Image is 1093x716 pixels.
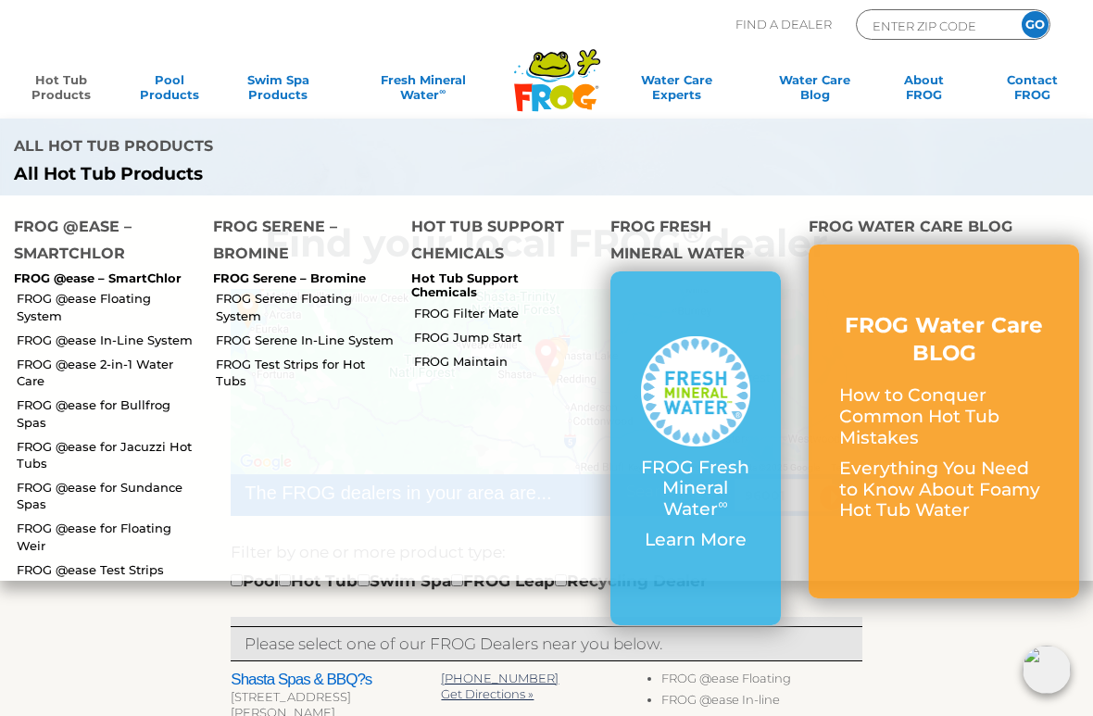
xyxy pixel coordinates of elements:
[216,290,398,323] a: FROG Serene Floating System
[661,671,862,692] li: FROG @ease Floating
[839,458,1049,521] p: Everything You Need to Know About Foamy Hot Tub Water
[19,72,103,109] a: Hot TubProducts
[735,9,832,40] p: Find A Dealer
[216,332,398,348] a: FROG Serene In-Line System
[414,305,597,321] a: FROG Filter Mate
[990,72,1074,109] a: ContactFROG
[127,72,211,109] a: PoolProducts
[1023,646,1071,694] img: openIcon
[231,671,441,689] h2: Shasta Spas & BBQ?s
[14,164,533,185] a: All Hot Tub Products
[773,72,857,109] a: Water CareBlog
[1022,11,1049,38] input: GO
[641,336,751,560] a: FROG Fresh Mineral Water∞ Learn More
[17,438,199,471] a: FROG @ease for Jacuzzi Hot Tubs
[839,385,1049,448] p: How to Conquer Common Hot Tub Mistakes
[661,692,862,713] li: FROG @ease In-line
[14,213,185,271] h4: FROG @ease – SmartChlor
[411,271,583,300] p: Hot Tub Support Chemicals
[439,86,446,96] sup: ∞
[17,356,199,389] a: FROG @ease 2-in-1 Water Care
[414,329,597,345] a: FROG Jump Start
[871,15,996,36] input: Zip Code Form
[236,72,320,109] a: Swim SpaProducts
[17,479,199,512] a: FROG @ease for Sundance Spas
[245,632,848,656] p: Please select one of our FROG Dealers near you below.
[718,496,727,512] sup: ∞
[17,520,199,553] a: FROG @ease for Floating Weir
[17,396,199,430] a: FROG @ease for Bullfrog Spas
[213,213,384,271] h4: FROG Serene – Bromine
[441,686,534,701] a: Get Directions »
[17,332,199,348] a: FROG @ease In-Line System
[641,458,751,521] p: FROG Fresh Mineral Water
[14,271,185,286] p: FROG @ease – SmartChlor
[17,290,199,323] a: FROG @ease Floating System
[14,132,533,164] h4: All Hot Tub Products
[605,72,748,109] a: Water CareExperts
[414,353,597,370] a: FROG Maintain
[641,530,751,551] p: Learn More
[345,72,502,109] a: Fresh MineralWater∞
[610,213,782,271] h4: FROG Fresh Mineral Water
[17,561,199,578] a: FROG @ease Test Strips
[882,72,966,109] a: AboutFROG
[216,356,398,389] a: FROG Test Strips for Hot Tubs
[839,312,1049,368] h3: FROG Water Care BLOG
[839,312,1049,532] a: FROG Water Care BLOG How to Conquer Common Hot Tub Mistakes Everything You Need to Know About Foa...
[213,271,384,286] p: FROG Serene – Bromine
[441,671,559,685] a: [PHONE_NUMBER]
[809,213,1079,245] h4: FROG Water Care Blog
[411,213,583,271] h4: Hot Tub Support Chemicals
